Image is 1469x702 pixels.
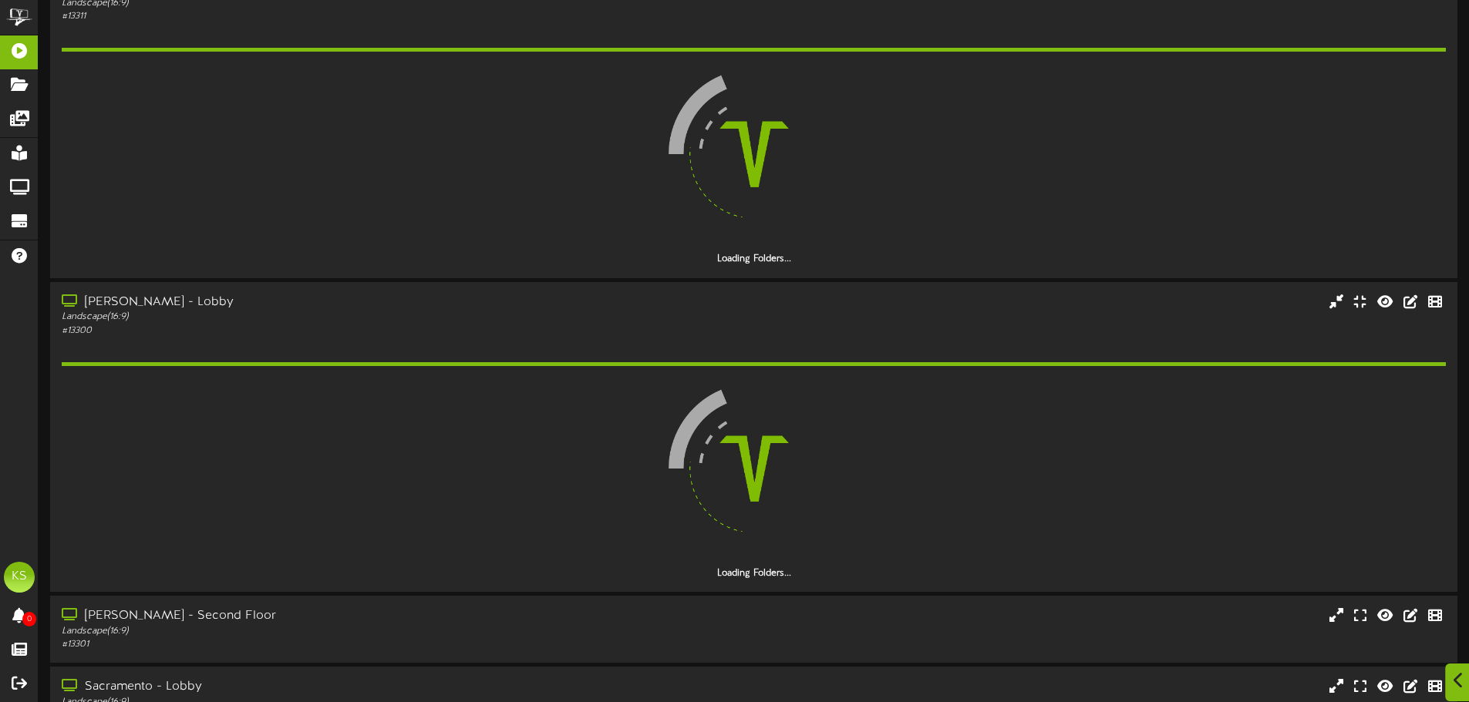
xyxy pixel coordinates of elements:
div: KS [4,562,35,593]
div: Landscape ( 16:9 ) [62,311,625,324]
span: 0 [22,612,36,626]
strong: Loading Folders... [717,254,791,264]
div: [PERSON_NAME] - Second Floor [62,607,625,625]
div: Landscape ( 16:9 ) [62,625,625,638]
div: # 13301 [62,638,625,651]
div: Sacramento - Lobby [62,678,625,696]
div: # 13311 [62,10,625,23]
img: loading-spinner-4.png [655,370,853,567]
div: [PERSON_NAME] - Lobby [62,294,625,311]
div: # 13300 [62,324,625,338]
strong: Loading Folders... [717,568,791,579]
img: loading-spinner-4.png [655,55,853,253]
